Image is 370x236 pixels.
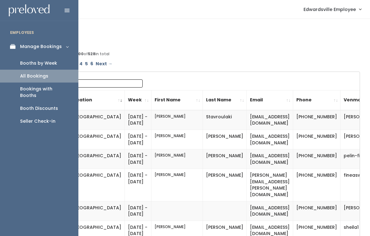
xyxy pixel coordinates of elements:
th: Email: activate to sort column ascending [247,90,293,110]
td: [DATE] - [DATE] [125,149,151,169]
td: [PERSON_NAME] [151,169,203,201]
label: Search: [40,79,143,88]
td: [PERSON_NAME] [203,130,247,149]
td: [DATE] - [DATE] [125,201,151,221]
div: Booth Discounts [20,105,58,112]
span: Edwardsville Employee [304,6,356,13]
div: All Bookings [20,73,48,79]
td: [DATE] - [DATE] [125,110,151,130]
h4: All Bookings [32,29,360,36]
th: Week: activate to sort column ascending [125,90,151,110]
div: Manage Bookings [20,43,62,50]
a: Page 6 [89,59,94,68]
img: preloved logo [9,4,50,17]
td: [PERSON_NAME] [203,149,247,169]
td: [GEOGRAPHIC_DATA] [68,201,125,221]
td: [PERSON_NAME] [151,149,203,169]
td: [PERSON_NAME][EMAIL_ADDRESS][PERSON_NAME][DOMAIN_NAME] [247,169,293,201]
th: Location: activate to sort column ascending [68,90,125,110]
td: [PERSON_NAME] [151,130,203,149]
td: [DATE] - [DATE] [125,130,151,149]
a: Page 5 [84,59,89,68]
div: Pagination [35,59,357,68]
th: First Name: activate to sort column ascending [151,90,203,110]
div: Displaying Booking of in total [35,51,357,57]
th: Last Name: activate to sort column ascending [203,90,247,110]
td: [PERSON_NAME] [203,169,247,201]
div: Booths by Week [20,60,57,67]
td: [PHONE_NUMBER] [293,201,341,221]
td: [PHONE_NUMBER] [293,130,341,149]
td: [PERSON_NAME] [151,110,203,130]
input: Search: [63,79,143,88]
a: Next → [94,59,114,68]
td: [GEOGRAPHIC_DATA] [68,149,125,169]
td: [EMAIL_ADDRESS][DOMAIN_NAME] [247,110,293,130]
td: Stavroulaki [203,110,247,130]
td: [GEOGRAPHIC_DATA] [68,169,125,201]
td: [DATE] - [DATE] [125,169,151,201]
div: Bookings with Booths [20,86,68,99]
td: [PHONE_NUMBER] [293,110,341,130]
td: [EMAIL_ADDRESS][DOMAIN_NAME] [247,130,293,149]
td: [EMAIL_ADDRESS][DOMAIN_NAME] [247,201,293,221]
td: [GEOGRAPHIC_DATA] [68,130,125,149]
b: 528 [88,51,95,56]
td: [GEOGRAPHIC_DATA] [68,110,125,130]
td: [PHONE_NUMBER] [293,169,341,201]
a: Page 4 [78,59,84,68]
div: Seller Check-in [20,118,55,125]
td: [EMAIL_ADDRESS][DOMAIN_NAME] [247,149,293,169]
a: Edwardsville Employee [297,3,367,16]
td: [PHONE_NUMBER] [293,149,341,169]
th: Phone: activate to sort column ascending [293,90,341,110]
